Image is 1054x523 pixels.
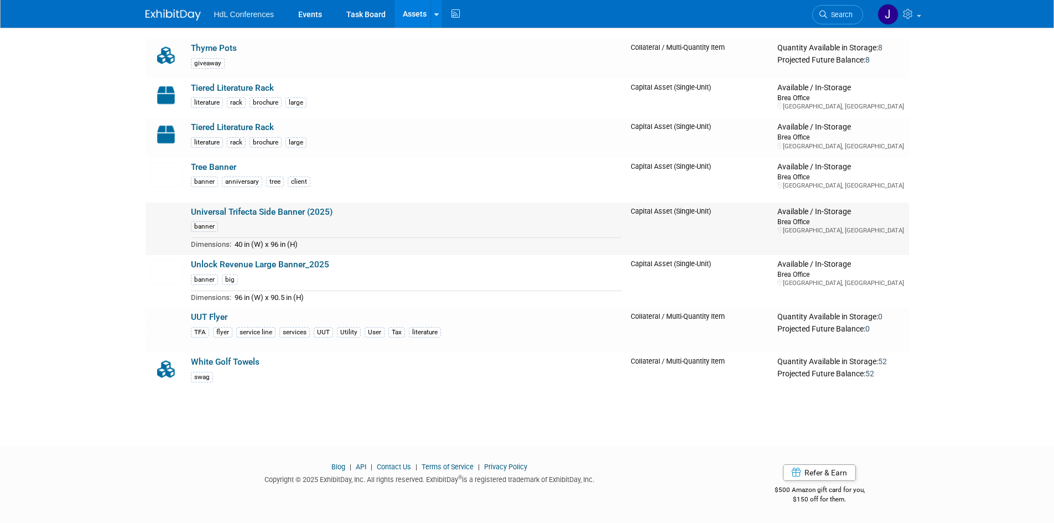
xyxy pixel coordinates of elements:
img: Capital-Asset-Icon-2.png [150,122,182,147]
div: services [279,327,310,338]
div: Quantity Available in Storage: [777,43,904,53]
div: literature [191,97,223,108]
span: 52 [865,369,874,378]
span: 52 [878,357,887,366]
div: Available / In-Storage [777,122,904,132]
div: Available / In-Storage [777,207,904,217]
div: large [285,137,307,148]
div: [GEOGRAPHIC_DATA], [GEOGRAPHIC_DATA] [777,102,904,111]
img: Collateral-Icon-2.png [150,357,182,381]
div: rack [227,137,246,148]
div: Projected Future Balance: [777,367,904,379]
div: UUT [314,327,333,338]
a: Thyme Pots [191,43,237,53]
td: Dimensions: [191,291,231,303]
a: Search [812,5,863,24]
span: 8 [878,43,882,52]
a: Unlock Revenue Large Banner_2025 [191,260,329,270]
div: tree [266,177,284,187]
a: Tree Banner [191,162,236,172]
span: 0 [865,324,870,333]
div: service line [236,327,276,338]
td: Collateral / Multi-Quantity Item [626,39,773,79]
span: 40 in (W) x 96 in (H) [235,240,298,248]
div: [GEOGRAPHIC_DATA], [GEOGRAPHIC_DATA] [777,182,904,190]
div: swag [191,372,213,382]
div: [GEOGRAPHIC_DATA], [GEOGRAPHIC_DATA] [777,226,904,235]
div: literature [409,327,441,338]
td: Dimensions: [191,238,231,251]
a: Refer & Earn [783,464,856,481]
td: Capital Asset (Single-Unit) [626,158,773,203]
a: Universal Trifecta Side Banner (2025) [191,207,333,217]
div: Utility [337,327,361,338]
div: client [288,177,310,187]
a: Tiered Literature Rack [191,122,274,132]
div: giveaway [191,58,225,69]
span: | [413,463,420,471]
div: anniversary [222,177,262,187]
div: banner [191,177,218,187]
div: Brea Office [777,93,904,102]
td: Collateral / Multi-Quantity Item [626,353,773,392]
div: literature [191,137,223,148]
span: 96 in (W) x 90.5 in (H) [235,293,304,302]
span: | [368,463,375,471]
td: Capital Asset (Single-Unit) [626,203,773,255]
td: Collateral / Multi-Quantity Item [626,308,773,353]
div: flyer [213,327,232,338]
div: rack [227,97,246,108]
a: Privacy Policy [484,463,527,471]
div: Quantity Available in Storage: [777,357,904,367]
td: Capital Asset (Single-Unit) [626,118,773,158]
div: Available / In-Storage [777,260,904,270]
a: Tiered Literature Rack [191,83,274,93]
div: [GEOGRAPHIC_DATA], [GEOGRAPHIC_DATA] [777,142,904,151]
div: Available / In-Storage [777,162,904,172]
td: Capital Asset (Single-Unit) [626,255,773,308]
sup: ® [458,474,462,480]
span: | [475,463,482,471]
img: Collateral-Icon-2.png [150,43,182,68]
div: Projected Future Balance: [777,53,904,65]
div: $500 Amazon gift card for you, [730,478,909,504]
a: Blog [331,463,345,471]
div: Projected Future Balance: [777,322,904,334]
span: 8 [865,55,870,64]
div: TFA [191,327,209,338]
div: brochure [250,97,282,108]
div: Brea Office [777,217,904,226]
div: Available / In-Storage [777,83,904,93]
a: Contact Us [377,463,411,471]
img: Capital-Asset-Icon-2.png [150,83,182,107]
div: [GEOGRAPHIC_DATA], [GEOGRAPHIC_DATA] [777,279,904,287]
img: Johnny Nguyen [878,4,899,25]
a: UUT Flyer [191,312,227,322]
span: | [347,463,354,471]
div: $150 off for them. [730,495,909,504]
a: Terms of Service [422,463,474,471]
span: 0 [878,312,882,321]
span: Search [827,11,853,19]
div: User [365,327,385,338]
div: banner [191,221,218,232]
span: HdL Conferences [214,10,274,19]
div: big [222,275,238,285]
img: ExhibitDay [146,9,201,20]
div: Tax [388,327,405,338]
a: White Golf Towels [191,357,259,367]
div: Copyright © 2025 ExhibitDay, Inc. All rights reserved. ExhibitDay is a registered trademark of Ex... [146,472,714,485]
div: brochure [250,137,282,148]
div: banner [191,275,218,285]
div: Brea Office [777,132,904,142]
div: large [285,97,307,108]
td: Capital Asset (Single-Unit) [626,79,773,118]
div: Brea Office [777,270,904,279]
div: Brea Office [777,172,904,182]
div: Quantity Available in Storage: [777,312,904,322]
a: API [356,463,366,471]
